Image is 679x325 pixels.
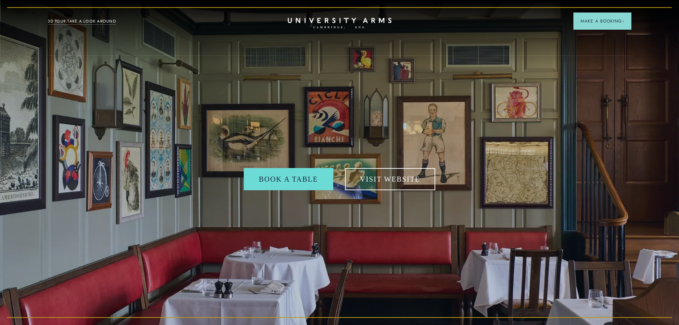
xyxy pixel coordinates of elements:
a: Visit Website [345,168,435,190]
span: Make a Booking [581,18,624,24]
a: 3D TOUR:TAKE A LOOK AROUND [48,18,116,25]
img: Arrow icon [622,20,624,23]
a: Home [288,18,392,29]
a: Book a table [244,168,333,190]
button: Make a BookingArrow icon [573,13,631,30]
